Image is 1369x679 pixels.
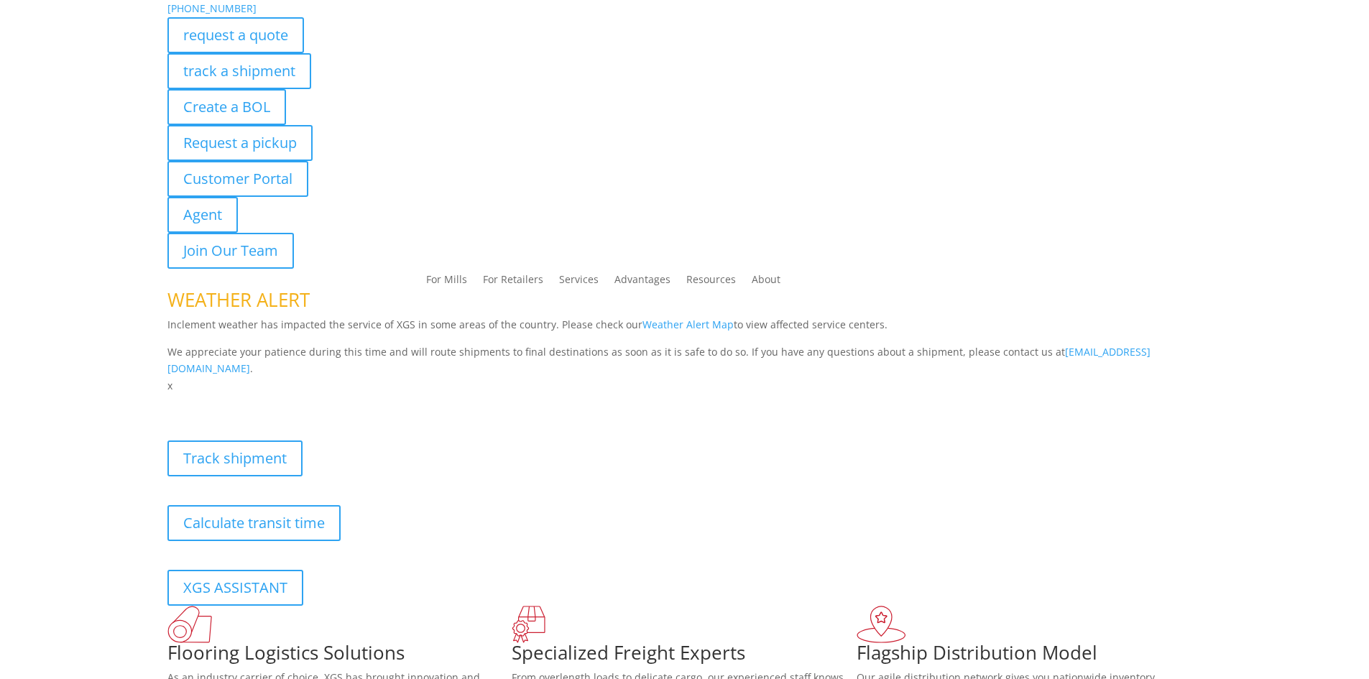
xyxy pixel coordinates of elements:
a: Create a BOL [167,89,286,125]
a: Join Our Team [167,233,294,269]
a: [PHONE_NUMBER] [167,1,257,15]
h1: Flagship Distribution Model [857,643,1202,669]
h1: Flooring Logistics Solutions [167,643,512,669]
a: Customer Portal [167,161,308,197]
a: Resources [686,274,736,290]
a: For Mills [426,274,467,290]
a: XGS ASSISTANT [167,570,303,606]
p: We appreciate your patience during this time and will route shipments to final destinations as so... [167,343,1202,378]
p: Inclement weather has impacted the service of XGS in some areas of the country. Please check our ... [167,316,1202,343]
img: xgs-icon-total-supply-chain-intelligence-red [167,606,212,643]
a: Weather Alert Map [642,318,734,331]
img: xgs-icon-focused-on-flooring-red [512,606,545,643]
a: About [752,274,780,290]
p: x [167,377,1202,394]
img: xgs-icon-flagship-distribution-model-red [857,606,906,643]
a: Services [559,274,599,290]
a: Track shipment [167,440,303,476]
a: Advantages [614,274,670,290]
span: WEATHER ALERT [167,287,310,313]
a: Request a pickup [167,125,313,161]
a: track a shipment [167,53,311,89]
a: Calculate transit time [167,505,341,541]
h1: Specialized Freight Experts [512,643,857,669]
a: Agent [167,197,238,233]
a: request a quote [167,17,304,53]
b: Visibility, transparency, and control for your entire supply chain. [167,397,488,410]
a: For Retailers [483,274,543,290]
